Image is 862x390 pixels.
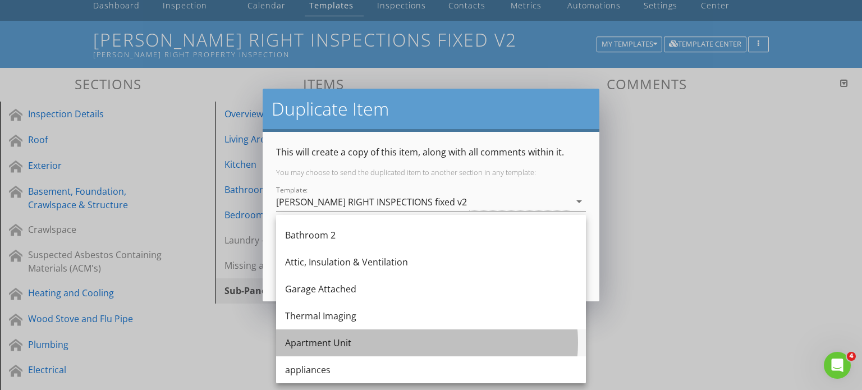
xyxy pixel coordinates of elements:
p: This will create a copy of this item, along with all comments within it. [276,145,586,159]
div: Bathroom 2 [285,228,577,242]
div: appliances [285,363,577,377]
div: [PERSON_NAME] RIGHT INSPECTIONS fixed v2 [276,197,467,207]
span: 4 [847,352,856,361]
i: arrow_drop_down [572,195,586,208]
div: Attic, Insulation & Ventilation [285,255,577,269]
iframe: Intercom live chat [824,352,851,379]
div: Garage Attached [285,282,577,296]
div: Thermal Imaging [285,309,577,323]
p: You may choose to send the duplicated item to another section in any template: [276,168,586,177]
h2: Duplicate Item [272,98,590,120]
div: Apartment Unit [285,336,577,350]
